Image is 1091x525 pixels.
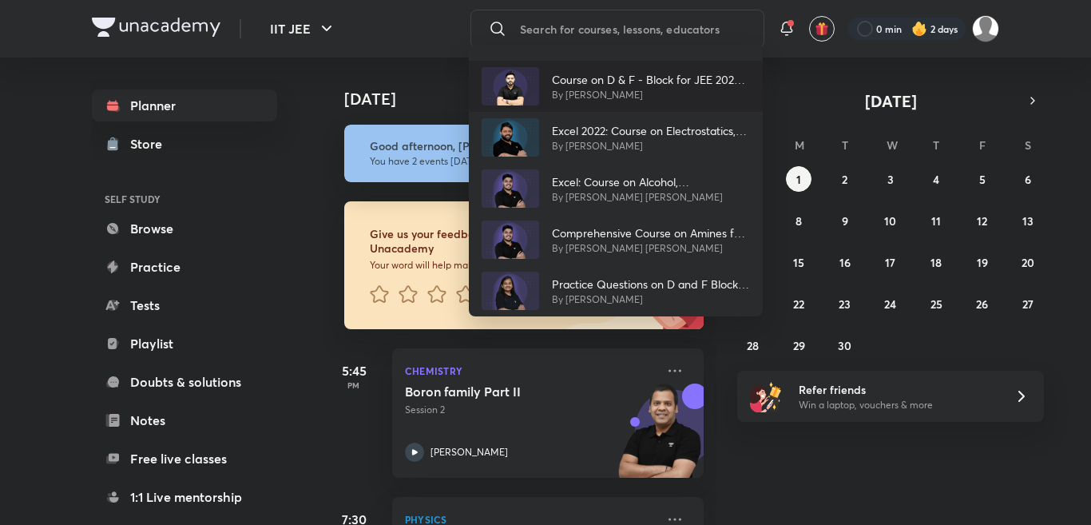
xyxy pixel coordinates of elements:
[552,173,750,190] p: Excel: Course on Alcohol, [MEDICAL_DATA] and Ether
[469,61,763,112] a: AvatarCourse on D & F - Block for JEE 2025 Class 12By [PERSON_NAME]
[552,225,750,241] p: Comprehensive Course on Amines for JEE 2025
[482,272,539,310] img: Avatar
[482,221,539,259] img: Avatar
[552,88,750,102] p: By [PERSON_NAME]
[552,292,750,307] p: By [PERSON_NAME]
[469,112,763,163] a: AvatarExcel 2022: Course on Electrostatics, Current Electricity & CapacitorsBy [PERSON_NAME]
[552,276,750,292] p: Practice Questions on D and F Block Elements & Coordination Compounds
[482,118,539,157] img: Avatar
[469,163,763,214] a: AvatarExcel: Course on Alcohol, [MEDICAL_DATA] and EtherBy [PERSON_NAME] [PERSON_NAME]
[552,122,750,139] p: Excel 2022: Course on Electrostatics, Current Electricity & Capacitors
[552,139,750,153] p: By [PERSON_NAME]
[552,190,750,205] p: By [PERSON_NAME] [PERSON_NAME]
[469,265,763,316] a: AvatarPractice Questions on D and F Block Elements & Coordination CompoundsBy [PERSON_NAME]
[469,214,763,265] a: AvatarComprehensive Course on Amines for JEE 2025By [PERSON_NAME] [PERSON_NAME]
[482,67,539,105] img: Avatar
[552,241,750,256] p: By [PERSON_NAME] [PERSON_NAME]
[552,71,750,88] p: Course on D & F - Block for JEE 2025 Class 12
[482,169,539,208] img: Avatar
